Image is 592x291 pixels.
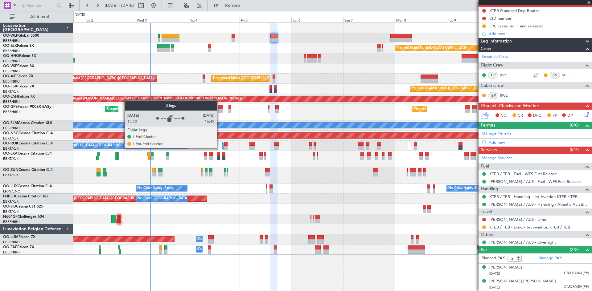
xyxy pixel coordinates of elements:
[482,155,512,161] a: Manage Services
[567,113,573,119] span: DP
[564,271,589,276] span: GB0054363 (PP)
[3,44,34,48] a: OO-ELKFalcon 8X
[3,136,18,141] a: EBKT/KJK
[3,105,18,109] span: OO-GPE
[240,17,291,22] div: Fri 5
[482,255,505,261] label: Planned PAX
[3,99,20,104] a: EBBR/BRU
[3,184,52,188] a: OO-LUXCessna Citation CJ4
[3,85,17,88] span: OO-FSX
[489,171,557,176] a: KTEB / TEB - Fuel - WFS Fuel Release
[489,8,540,13] div: KTEB Standard Dep Routes
[3,189,20,194] a: LFSN/ENC
[3,95,18,99] span: OO-LAH
[489,285,500,290] span: [DATE]
[138,194,241,203] div: No Crew [GEOGRAPHIC_DATA] ([GEOGRAPHIC_DATA] National)
[19,1,54,10] input: Trip Number
[3,49,20,53] a: EBBR/BRU
[3,34,39,38] a: OO-WLPGlobal 5500
[57,74,154,83] div: Planned Maint [GEOGRAPHIC_DATA] ([GEOGRAPHIC_DATA])
[291,17,343,22] div: Sat 6
[3,34,18,38] span: OO-WLP
[136,17,187,22] div: Wed 3
[501,113,508,119] span: CC,
[3,245,17,249] span: OO-FAE
[3,142,53,145] a: OO-ROKCessna Citation CJ4
[220,3,246,8] span: Refresh
[489,194,578,199] a: KTEB / TEB - Handling - Jet Aviation KTEB / TEB
[3,126,20,131] a: EBBR/BRU
[55,194,162,203] div: AOG Maint [GEOGRAPHIC_DATA] ([GEOGRAPHIC_DATA] National)
[3,110,20,114] a: EBBR/BRU
[198,235,240,244] div: Owner Melsbroek Air Base
[3,215,44,219] a: N604GFChallenger 604
[489,240,556,245] a: [PERSON_NAME] / AUS - Overnight
[3,168,53,172] a: OO-ZUNCessna Citation CJ4
[561,72,575,78] a: MTT
[414,104,525,114] div: Planned Maint [GEOGRAPHIC_DATA] ([GEOGRAPHIC_DATA] National)
[570,246,579,253] span: (2/2)
[3,142,18,145] span: OO-ROK
[481,163,489,170] span: Fuel
[3,240,20,245] a: EBBR/BRU
[3,205,43,208] a: OO-JIDCessna CJ1 525
[538,255,562,261] a: Manage PAX
[3,121,52,125] a: OO-SLMCessna Citation XLS
[481,147,497,154] span: Services
[489,23,543,29] div: FPL Saved In FF and released
[3,54,36,58] a: OO-HHOFalcon 8X
[481,186,498,193] span: Handling
[3,152,18,156] span: OO-LXA
[3,235,35,239] a: OO-LUMFalcon 7X
[447,17,499,22] div: Tue 9
[7,12,67,22] button: All Aircraft
[107,104,210,114] div: Cleaning [GEOGRAPHIC_DATA] ([GEOGRAPHIC_DATA] National)
[481,208,492,216] span: Travel
[3,95,35,99] a: OO-LAHFalcon 7X
[488,92,498,99] div: ISP
[3,199,18,204] a: EBKT/KJK
[489,31,589,36] div: Add new
[3,131,53,135] a: OO-NSGCessna Citation CJ4
[500,93,514,98] a: RWL
[3,64,34,68] a: OO-VSFFalcon 8X
[489,265,522,271] div: [PERSON_NAME]
[34,141,132,150] div: A/C Unavailable [GEOGRAPHIC_DATA]-[GEOGRAPHIC_DATA]
[570,146,579,153] span: (5/7)
[553,113,557,119] span: FP
[564,285,589,290] span: GA5760059 (PP)
[211,1,248,10] button: Refresh
[3,89,18,94] a: EBKT/KJK
[500,72,514,78] a: BVC
[3,79,20,84] a: EBBR/BRU
[3,168,18,172] span: OO-ZUN
[489,202,589,207] a: [PERSON_NAME] / AUS - Handling - Atlantic Aviation [PERSON_NAME] / AUS
[3,44,17,48] span: OO-ELK
[3,75,33,78] a: OO-AIEFalcon 7X
[3,59,20,63] a: EBBR/BRU
[397,43,468,53] div: Planned Maint Kortrijk-[GEOGRAPHIC_DATA]
[3,69,20,74] a: EBBR/BRU
[3,235,18,239] span: OO-LUM
[84,17,136,22] div: Tue 2
[3,38,20,43] a: EBBR/BRU
[412,84,483,93] div: Planned Maint Kortrijk-[GEOGRAPHIC_DATA]
[482,54,508,60] a: Schedule Crew
[138,184,174,193] div: No Crew Nancy (Essey)
[489,140,589,145] div: Add new
[3,64,17,68] span: OO-VSF
[481,103,539,110] span: Dispatch Checks and Weather
[489,179,581,184] a: [PERSON_NAME] / AUS - Fuel - WFS Fuel Release
[75,12,85,18] div: [DATE]
[481,45,491,52] span: Crew
[3,105,54,109] a: OO-GPEFalcon 900EX EASy II
[3,146,18,151] a: EBKT/KJK
[518,113,523,119] span: CR
[481,62,504,69] span: Flight Crew
[3,220,20,224] a: EBBR/BRU
[3,156,18,161] a: EBKT/KJK
[488,72,498,79] div: CP
[481,38,512,45] span: Leg Information
[481,122,495,129] span: Permits
[3,173,18,177] a: EBKT/KJK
